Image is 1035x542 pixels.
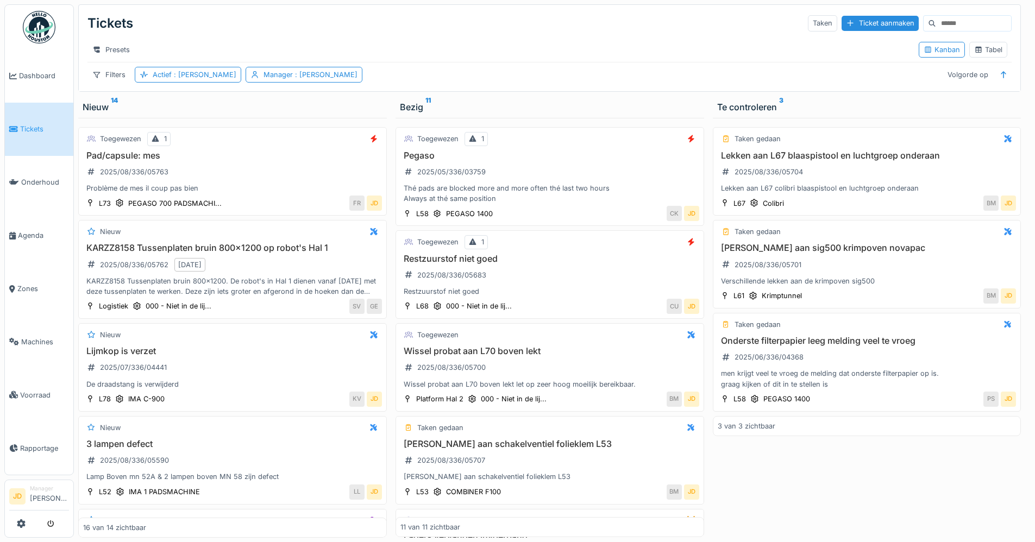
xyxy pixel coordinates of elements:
div: 2025/08/336/05590 [100,455,169,465]
sup: 14 [111,100,118,114]
li: JD [9,488,26,505]
div: BM [983,288,999,304]
a: Onderhoud [5,156,73,209]
a: Rapportage [5,421,73,475]
div: Taken [808,15,837,31]
span: Machines [21,337,69,347]
div: Toegewezen [100,134,141,144]
a: Voorraad [5,368,73,421]
div: FR [349,196,365,211]
div: L73 [99,198,111,209]
div: 3 van 3 zichtbaar [718,421,775,431]
div: Kanban [924,45,960,55]
h3: Restzuurstof niet goed [400,254,699,264]
div: Taken gedaan [735,134,781,144]
div: IMA C-900 [128,394,165,404]
h3: Wissel probat aan L70 boven lekt [400,346,699,356]
div: PEGASO 1400 [446,209,493,219]
span: Dashboard [19,71,69,81]
div: L58 [733,394,746,404]
a: Dashboard [5,49,73,103]
h3: Lijmkop is verzet [83,346,382,356]
div: PEGASO 700 PADSMACHI... [128,198,222,209]
div: 2025/08/336/05701 [735,260,801,270]
div: BM [983,196,999,211]
div: Nieuw [83,100,382,114]
a: Tickets [5,103,73,156]
li: [PERSON_NAME] [30,484,69,508]
div: IMA 1 PADSMACHINE [129,487,200,497]
span: Voorraad [20,390,69,400]
div: JD [684,484,699,500]
div: L67 [733,198,745,209]
span: Onderhoud [21,177,69,187]
div: Verschillende lekken aan de krimpoven sig500 [718,276,1017,286]
img: Badge_color-CXgf-gQk.svg [23,11,55,43]
div: L53 [416,487,429,497]
div: 2025/08/336/05762 [100,260,168,270]
div: Wissel probat aan L70 boven lekt let op zeer hoog moeilijk bereikbaar. [400,379,699,389]
h3: [PERSON_NAME] aan schakelventiel folieklem L53 [400,439,699,449]
div: 2025/08/336/05683 [417,270,486,280]
div: CK [667,206,682,221]
div: Lamp Boven mn 52A & 2 lampen boven MN 58 zijn defect [83,471,382,482]
div: Tickets [87,9,133,37]
div: Nieuw [100,330,121,340]
div: Nieuw [100,423,121,433]
div: Manager [30,484,69,493]
div: JD [684,392,699,407]
div: 2025/08/336/05704 [735,167,803,177]
div: GE [367,299,382,314]
div: Nieuw [100,226,121,237]
div: L78 [99,394,111,404]
div: [PERSON_NAME] aan schakelventiel folieklem L53 [400,471,699,482]
div: JD [684,299,699,314]
div: KV [349,392,365,407]
sup: 3 [779,100,783,114]
h3: Pegaso [400,150,699,161]
h3: Pad/capsule: mes [83,150,382,161]
div: 000 - Niet in de lij... [146,301,211,311]
div: BM [667,392,682,407]
span: : [PERSON_NAME] [293,71,357,79]
a: JD Manager[PERSON_NAME] [9,484,69,511]
div: Toegewezen [417,515,459,526]
div: Toegewezen [417,330,459,340]
div: Platform Hal 2 [416,394,463,404]
span: Agenda [18,230,69,241]
div: Toegewezen [417,237,459,247]
div: Toegewezen [417,134,459,144]
a: Zones [5,262,73,316]
div: L61 [733,291,744,301]
div: JD [1001,288,1016,304]
div: Tabel [974,45,1002,55]
h3: Lekken aan L67 blaaspistool en luchtgroep onderaan [718,150,1017,161]
div: COMBINER F100 [446,487,501,497]
div: Lekken aan L67 colibri blaaspistool en luchtgroep onderaan [718,183,1017,193]
div: [DATE] [178,260,202,270]
span: Tickets [20,124,69,134]
div: BM [667,484,682,500]
div: Filters [87,67,130,83]
div: PS [983,392,999,407]
div: 000 - Niet in de lij... [446,301,512,311]
div: Bezig [400,100,700,114]
div: CU [667,299,682,314]
div: De draadstang is verwijderd [83,379,382,389]
div: LL [349,484,365,500]
div: Taken gedaan [735,319,781,330]
div: Actief [153,70,236,80]
div: 1 [164,134,167,144]
div: men krijgt veel te vroeg de melding dat onderste filterpapier op is. graag kijken of dit in te st... [718,368,1017,389]
h3: 3 lampen defect [83,439,382,449]
span: Zones [17,283,69,294]
div: 16 van 14 zichtbaar [83,522,146,533]
a: Agenda [5,209,73,262]
div: 2025/08/336/05700 [417,362,486,373]
div: 2025/06/336/04368 [735,352,804,362]
div: 1 [481,237,484,247]
div: JD [367,196,382,211]
div: 2025/05/336/03759 [417,167,486,177]
div: L52 [99,487,111,497]
div: JD [684,206,699,221]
